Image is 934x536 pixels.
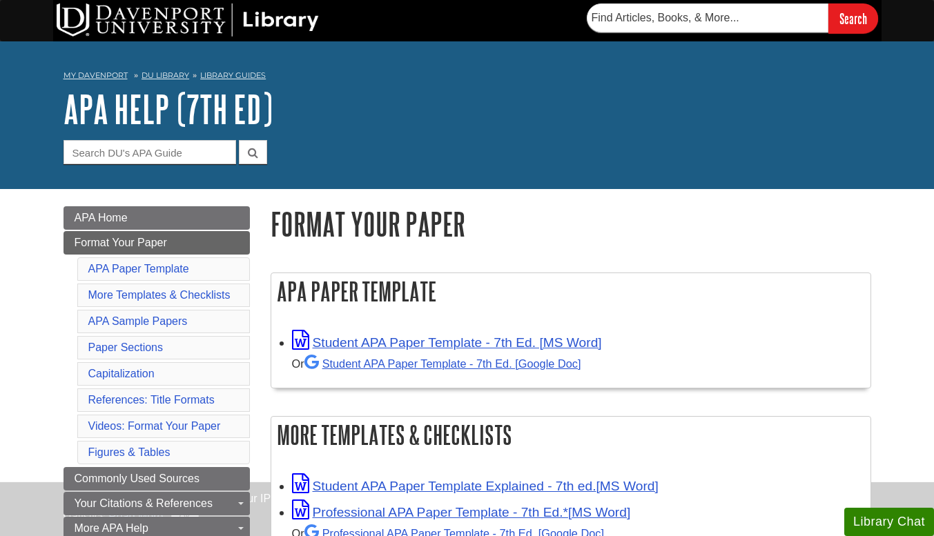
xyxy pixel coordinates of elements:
[271,206,871,241] h1: Format Your Paper
[64,467,250,490] a: Commonly Used Sources
[271,273,870,310] h2: APA Paper Template
[200,70,266,80] a: Library Guides
[88,394,215,406] a: References: Title Formats
[88,289,231,301] a: More Templates & Checklists
[64,66,871,88] nav: breadcrumb
[64,206,250,230] a: APA Home
[64,70,128,81] a: My Davenport
[292,505,631,519] a: Link opens in new window
[88,263,189,275] a: APA Paper Template
[88,315,188,327] a: APA Sample Papers
[75,237,167,248] span: Format Your Paper
[64,231,250,255] a: Format Your Paper
[844,508,934,536] button: Library Chat
[587,3,878,33] form: Searches DU Library's articles, books, and more
[292,479,659,493] a: Link opens in new window
[64,492,250,515] a: Your Citations & References
[88,368,155,379] a: Capitalization
[75,522,148,534] span: More APA Help
[75,473,200,484] span: Commonly Used Sources
[587,3,828,32] input: Find Articles, Books, & More...
[64,88,273,130] a: APA Help (7th Ed)
[75,497,213,509] span: Your Citations & References
[292,335,602,350] a: Link opens in new window
[57,3,319,37] img: DU Library
[88,446,171,458] a: Figures & Tables
[292,357,581,370] small: Or
[304,357,581,370] a: Student APA Paper Template - 7th Ed. [Google Doc]
[88,341,164,353] a: Paper Sections
[88,420,221,432] a: Videos: Format Your Paper
[271,417,870,453] h2: More Templates & Checklists
[142,70,189,80] a: DU Library
[75,212,128,224] span: APA Home
[828,3,878,33] input: Search
[64,140,236,164] input: Search DU's APA Guide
